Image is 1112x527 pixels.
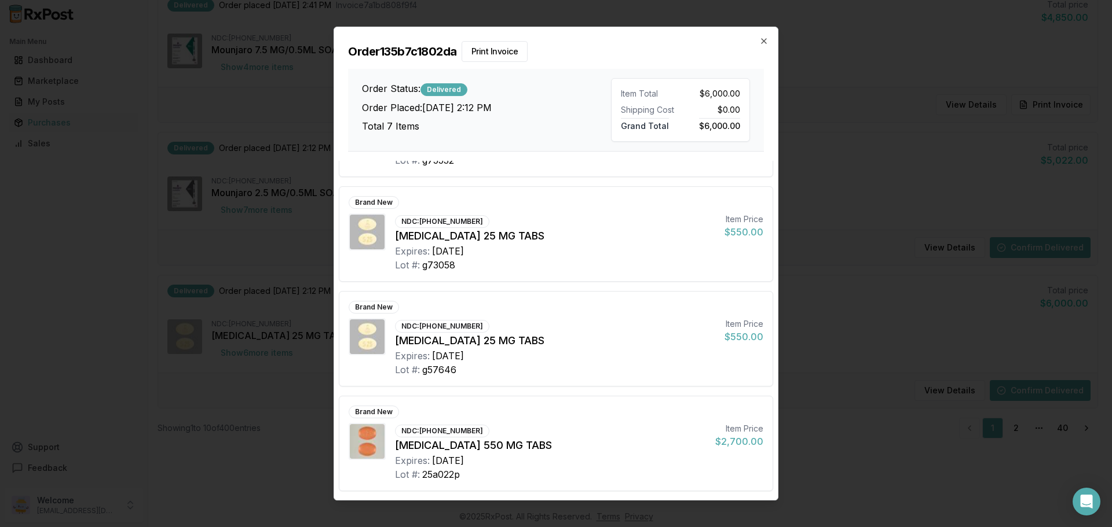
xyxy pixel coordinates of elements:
div: Shipping Cost [621,104,676,116]
img: Jardiance 25 MG TABS [350,215,385,249]
span: Grand Total [621,118,669,131]
button: Print Invoice [462,41,528,62]
div: $2,700.00 [715,434,763,448]
div: g75532 [422,153,454,167]
div: Expires: [395,244,430,258]
div: Brand New [349,406,399,418]
div: [DATE] [432,244,464,258]
div: Lot #: [395,153,420,167]
div: Brand New [349,301,399,314]
div: $6,000.00 [685,88,740,99]
div: [MEDICAL_DATA] 550 MG TABS [395,437,706,454]
img: Jardiance 25 MG TABS [350,319,385,354]
div: g73058 [422,258,455,272]
div: 25a022p [422,467,460,481]
div: [DATE] [432,454,464,467]
img: Xifaxan 550 MG TABS [350,424,385,459]
div: Delivered [420,83,467,96]
span: $6,000.00 [699,118,740,131]
div: Expires: [395,349,430,363]
div: $0.00 [685,104,740,116]
div: Brand New [349,196,399,209]
div: $550.00 [725,225,763,239]
div: [DATE] [432,349,464,363]
div: Lot #: [395,258,420,272]
div: Expires: [395,454,430,467]
div: [MEDICAL_DATA] 25 MG TABS [395,333,715,349]
div: $550.00 [725,330,763,344]
div: g57646 [422,363,456,377]
div: [MEDICAL_DATA] 25 MG TABS [395,228,715,244]
div: Item Price [725,318,763,330]
div: NDC: [PHONE_NUMBER] [395,425,489,437]
div: Item Total [621,88,676,99]
div: Lot #: [395,467,420,481]
div: NDC: [PHONE_NUMBER] [395,320,489,333]
h3: Total 7 Items [362,119,611,133]
div: Lot #: [395,363,420,377]
h3: Order Status: [362,82,611,96]
h2: Order 135b7c1802da [348,41,764,62]
h3: Order Placed: [DATE] 2:12 PM [362,101,611,115]
div: Item Price [715,423,763,434]
div: NDC: [PHONE_NUMBER] [395,215,489,228]
div: Item Price [725,213,763,225]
